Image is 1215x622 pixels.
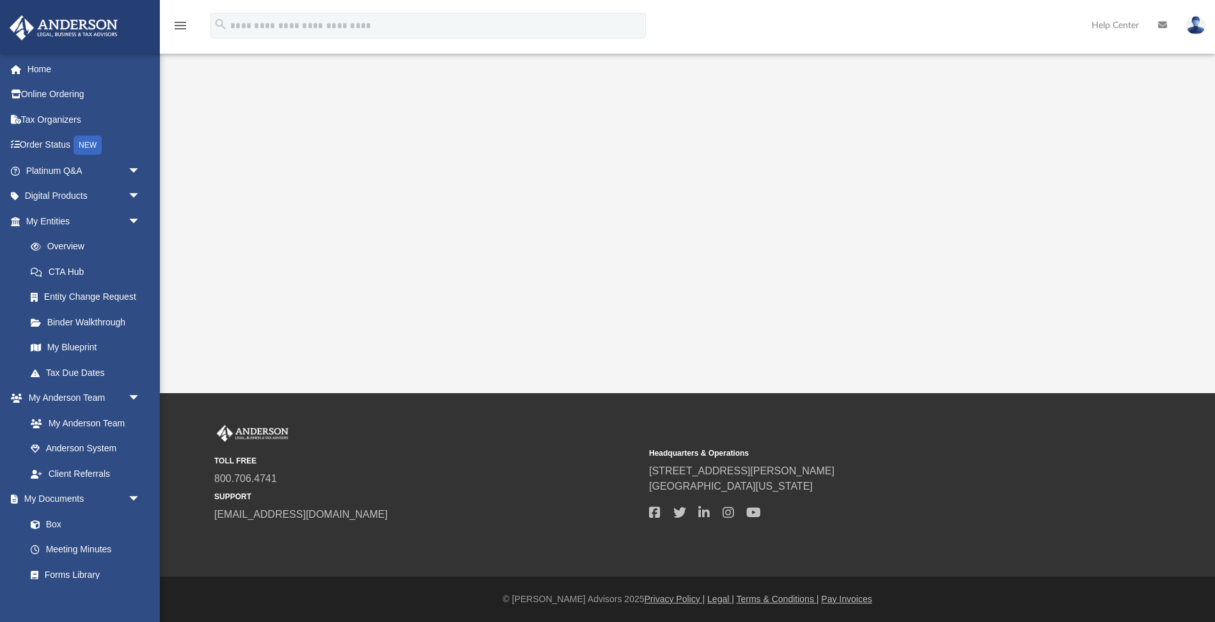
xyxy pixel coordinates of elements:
[649,481,813,492] a: [GEOGRAPHIC_DATA][US_STATE]
[9,132,160,159] a: Order StatusNEW
[74,136,102,155] div: NEW
[18,461,153,486] a: Client Referrals
[214,17,228,31] i: search
[18,511,147,537] a: Box
[214,509,388,520] a: [EMAIL_ADDRESS][DOMAIN_NAME]
[645,594,705,604] a: Privacy Policy |
[18,537,153,563] a: Meeting Minutes
[649,465,835,476] a: [STREET_ADDRESS][PERSON_NAME]
[9,385,153,411] a: My Anderson Teamarrow_drop_down
[18,335,153,361] a: My Blueprint
[128,158,153,184] span: arrow_drop_down
[214,425,291,442] img: Anderson Advisors Platinum Portal
[173,18,188,33] i: menu
[9,208,160,234] a: My Entitiesarrow_drop_down
[18,436,153,462] a: Anderson System
[18,309,160,335] a: Binder Walkthrough
[214,491,640,502] small: SUPPORT
[128,183,153,210] span: arrow_drop_down
[6,15,121,40] img: Anderson Advisors Platinum Portal
[128,208,153,235] span: arrow_drop_down
[160,593,1215,606] div: © [PERSON_NAME] Advisors 2025
[1186,16,1205,35] img: User Pic
[18,284,160,310] a: Entity Change Request
[737,594,819,604] a: Terms & Conditions |
[649,447,1075,459] small: Headquarters & Operations
[128,486,153,513] span: arrow_drop_down
[9,56,160,82] a: Home
[214,473,277,484] a: 800.706.4741
[9,158,160,183] a: Platinum Q&Aarrow_drop_down
[707,594,734,604] a: Legal |
[821,594,872,604] a: Pay Invoices
[173,24,188,33] a: menu
[128,385,153,412] span: arrow_drop_down
[9,183,160,209] a: Digital Productsarrow_drop_down
[18,562,147,587] a: Forms Library
[18,360,160,385] a: Tax Due Dates
[214,455,640,467] small: TOLL FREE
[9,486,153,512] a: My Documentsarrow_drop_down
[18,234,160,260] a: Overview
[18,259,160,284] a: CTA Hub
[9,107,160,132] a: Tax Organizers
[18,410,147,436] a: My Anderson Team
[9,82,160,107] a: Online Ordering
